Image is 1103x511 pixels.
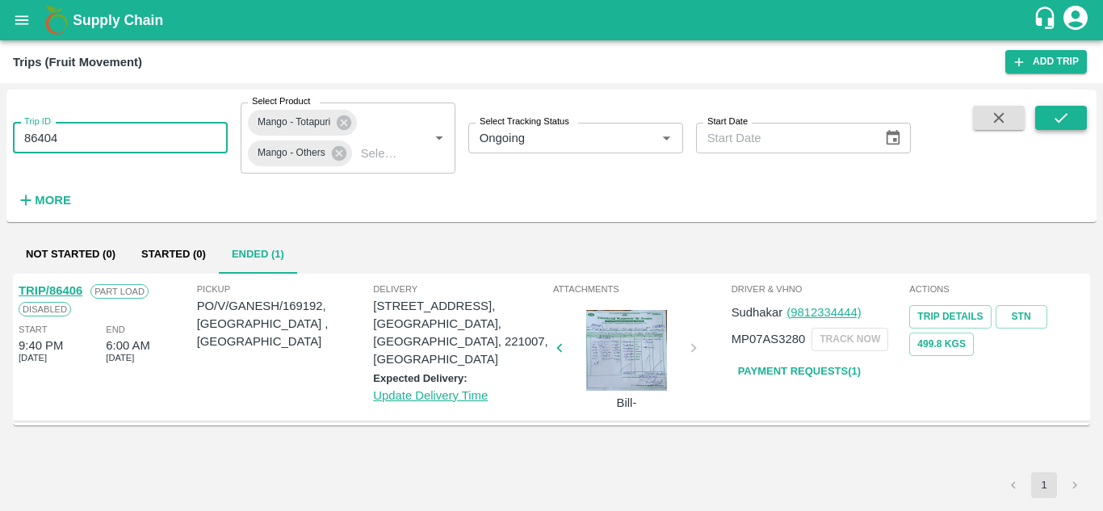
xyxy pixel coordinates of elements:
span: Start [19,322,47,337]
input: Start Date [696,123,872,153]
a: Supply Chain [73,9,1033,31]
button: page 1 [1031,472,1057,498]
a: STN [996,305,1047,329]
span: Mango - Others [248,145,335,161]
p: Bill- [566,394,687,412]
span: Driver & VHNo [732,282,907,296]
button: Choose date [878,123,908,153]
label: Select Tracking Status [480,115,569,128]
span: Delivery [373,282,550,296]
nav: pagination navigation [998,472,1090,498]
button: Not Started (0) [13,235,128,274]
button: open drawer [3,2,40,39]
button: 499.8 Kgs [909,333,974,356]
label: Trip ID [24,115,51,128]
button: Started (0) [128,235,219,274]
span: Part Load [90,284,149,299]
input: Select Tracking Status [473,128,631,149]
label: Select Product [252,95,310,108]
input: Select Product [354,143,403,164]
span: Actions [909,282,1084,296]
div: customer-support [1033,6,1061,35]
span: Attachments [553,282,728,296]
div: account of current user [1061,3,1090,37]
b: Supply Chain [73,12,163,28]
span: End [106,322,125,337]
label: Expected Delivery: [373,372,467,384]
span: Disabled [19,302,71,316]
div: Mango - Totapuri [248,110,357,136]
img: logo [40,4,73,36]
strong: More [35,194,71,207]
span: [DATE] [106,350,134,365]
button: Open [656,128,677,149]
button: Open [429,128,450,149]
a: TRIP/86406 [19,284,82,297]
label: Start Date [707,115,748,128]
input: Enter Trip ID [13,123,228,153]
p: PO/V/GANESH/169192, [GEOGRAPHIC_DATA] , [GEOGRAPHIC_DATA] [197,297,374,351]
div: 6:00 AM [106,337,149,354]
span: Pickup [197,282,374,296]
a: Payment Requests(1) [732,358,867,386]
div: Mango - Others [248,140,352,166]
a: Add Trip [1005,50,1087,73]
p: [STREET_ADDRESS], [GEOGRAPHIC_DATA], [GEOGRAPHIC_DATA], 221007, [GEOGRAPHIC_DATA] [373,297,550,369]
a: Update Delivery Time [373,389,488,402]
a: (9812334444) [786,306,861,319]
span: [DATE] [19,350,47,365]
span: Mango - Totapuri [248,114,340,131]
button: Ended (1) [219,235,297,274]
span: Sudhakar [732,306,783,319]
div: Trips (Fruit Movement) [13,52,142,73]
button: More [13,186,75,214]
p: MP07AS3280 [732,330,806,348]
a: Trip Details [909,305,991,329]
div: 9:40 PM [19,337,63,354]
